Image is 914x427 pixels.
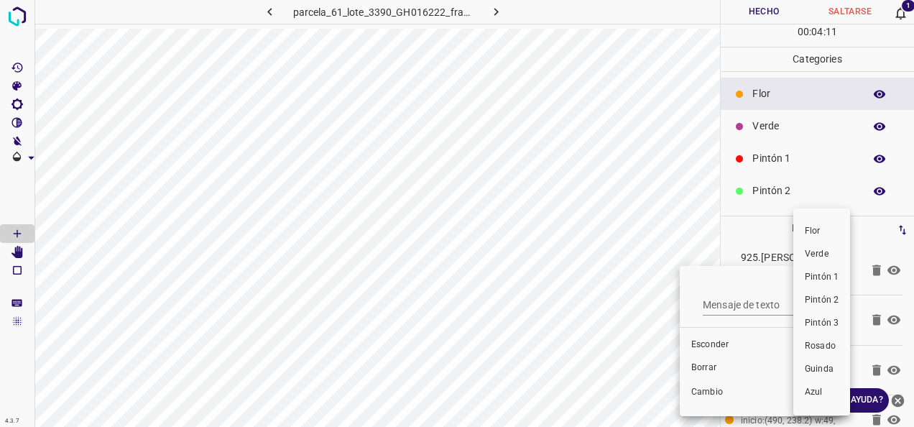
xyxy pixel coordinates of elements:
[805,386,839,399] span: Azul
[805,294,839,307] span: Pintón 2
[805,317,839,330] span: Pintón 3
[805,225,839,238] span: Flor
[805,248,839,261] span: Verde
[805,340,839,353] span: Rosado
[805,363,839,376] span: Guinda
[805,271,839,284] span: Pintón 1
